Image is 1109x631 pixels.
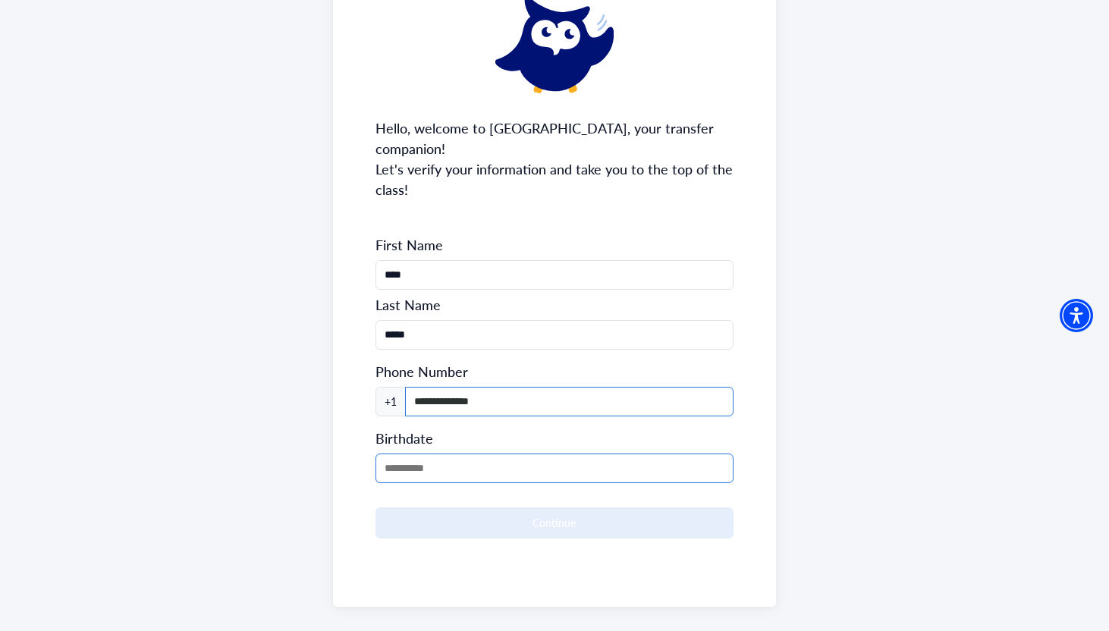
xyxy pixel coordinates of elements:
label: Phone Number [375,363,468,381]
span: Birthdate [375,429,433,447]
div: Accessibility Menu [1060,299,1093,332]
span: +1 [375,387,406,416]
input: Phone Number [375,320,734,350]
input: Phone Number [375,260,734,290]
span: Last Name [375,296,734,314]
span: Hello, welcome to [GEOGRAPHIC_DATA], your transfer companion! Let's verify your information and t... [375,118,734,199]
span: First Name [375,236,734,254]
input: MM/DD/YYYY [375,454,734,483]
